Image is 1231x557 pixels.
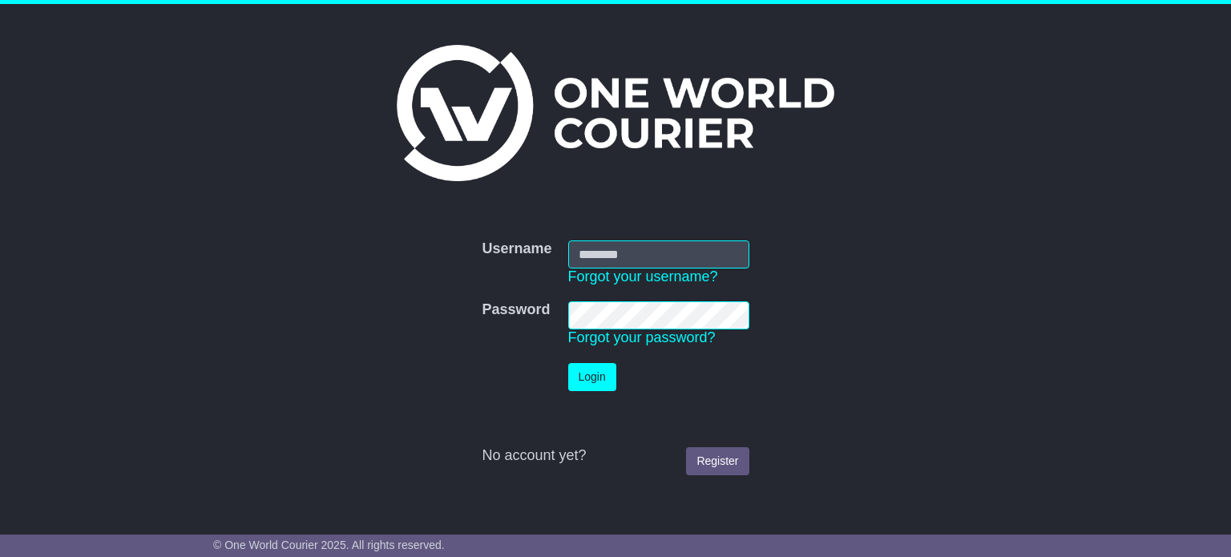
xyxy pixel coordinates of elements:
[686,447,749,475] a: Register
[213,539,445,551] span: © One World Courier 2025. All rights reserved.
[397,45,834,181] img: One World
[482,447,749,465] div: No account yet?
[482,240,551,258] label: Username
[568,363,616,391] button: Login
[568,329,716,345] a: Forgot your password?
[568,268,718,285] a: Forgot your username?
[482,301,550,319] label: Password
